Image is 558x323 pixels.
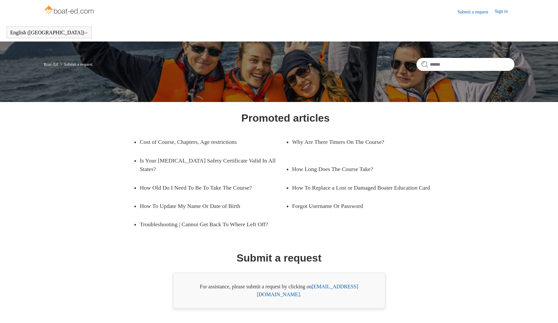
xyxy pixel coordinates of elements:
[536,301,553,318] div: Live chat
[292,160,428,178] a: How Long Does The Course Take?
[59,62,93,67] li: Submit a request
[241,110,330,126] h1: Promoted articles
[44,62,58,67] a: Boat-Ed
[140,151,286,178] a: Is Your [MEDICAL_DATA] Safety Certificate Valid In All States?
[237,250,322,266] h1: Submit a request
[140,215,286,233] a: Troubleshooting | Cannot Get Back To Where Left Off?
[140,197,276,215] a: How To Update My Name Or Date of Birth
[292,133,428,151] a: Why Are There Timers On The Course?
[140,133,276,151] a: Cost of Course, Chapters, Age restrictions
[292,178,438,197] a: How To Replace a Lost or Damaged Boater Education Card
[416,58,515,71] input: Search
[495,8,514,16] a: Sign in
[173,273,385,309] div: For assistance, please submit a request by clicking on .
[10,30,88,36] button: English ([GEOGRAPHIC_DATA])
[457,8,495,15] a: Submit a request
[44,4,96,17] img: Boat-Ed Help Center home page
[140,178,276,197] a: How Old Do I Need To Be To Take The Course?
[44,62,59,67] li: Boat-Ed
[292,197,428,215] a: Forgot Username Or Password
